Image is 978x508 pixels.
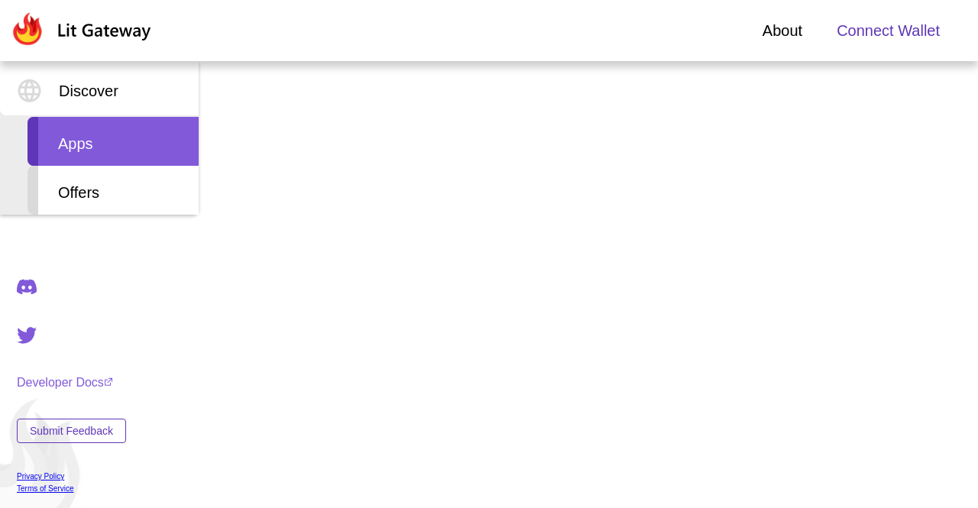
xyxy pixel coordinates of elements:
[10,12,151,46] img: Lit Gateway Logo
[763,19,802,42] a: About
[59,79,118,102] span: Discover
[17,376,126,390] a: Developer Docs
[28,166,199,215] div: Offers
[17,484,126,493] a: Terms of Service
[17,419,126,443] button: Submit Feedback
[837,19,940,42] span: Connect Wallet
[17,472,126,480] a: Privacy Policy
[28,117,199,166] div: Apps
